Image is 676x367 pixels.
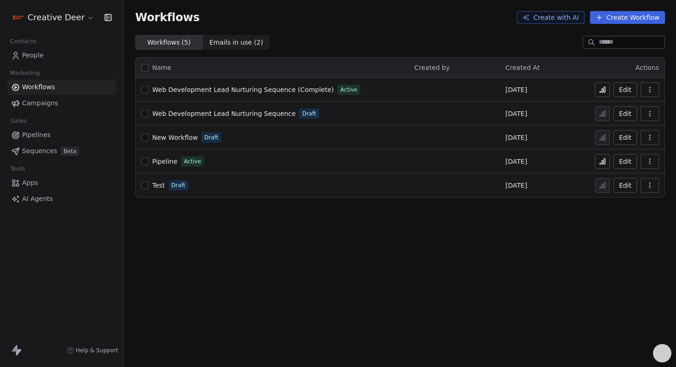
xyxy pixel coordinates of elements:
[7,175,116,190] a: Apps
[505,181,527,190] span: [DATE]
[172,181,185,189] span: Draft
[152,133,198,142] a: New Workflow
[613,130,637,145] button: Edit
[152,134,198,141] span: New Workflow
[340,86,357,94] span: Active
[152,181,165,190] a: Test
[22,178,38,188] span: Apps
[517,11,584,24] button: Create with AI
[152,109,296,118] a: Web Development Lead Nurturing Sequence
[590,11,665,24] button: Create Workflow
[22,130,51,140] span: Pipelines
[613,178,637,193] button: Edit
[7,191,116,206] a: AI Agents
[613,82,637,97] button: Edit
[22,82,55,92] span: Workflows
[6,114,30,128] span: Sales
[152,85,334,94] a: Web Development Lead Nurturing Sequence (Complete)
[7,48,116,63] a: People
[6,34,40,48] span: Contacts
[22,51,44,60] span: People
[28,11,85,23] span: Creative Deer
[613,154,637,169] button: Edit
[505,109,527,118] span: [DATE]
[11,10,96,25] button: Creative Deer
[7,96,116,111] a: Campaigns
[414,64,450,71] span: Created by
[152,157,178,166] a: Pipeline
[209,38,263,47] span: Emails in use ( 2 )
[22,146,57,156] span: Sequences
[135,11,200,24] span: Workflows
[152,86,334,93] span: Web Development Lead Nurturing Sequence (Complete)
[505,133,527,142] span: [DATE]
[184,157,201,166] span: Active
[505,157,527,166] span: [DATE]
[505,64,540,71] span: Created At
[76,347,118,354] span: Help & Support
[204,133,218,142] span: Draft
[613,106,637,121] button: Edit
[22,194,53,204] span: AI Agents
[22,98,58,108] span: Campaigns
[152,110,296,117] span: Web Development Lead Nurturing Sequence
[61,147,79,156] span: Beta
[152,158,178,165] span: Pipeline
[6,66,44,80] span: Marketing
[152,63,171,73] span: Name
[7,80,116,95] a: Workflows
[7,143,116,159] a: SequencesBeta
[67,347,118,354] a: Help & Support
[7,127,116,143] a: Pipelines
[636,64,659,71] span: Actions
[6,162,29,176] span: Tools
[505,85,527,94] span: [DATE]
[13,12,24,23] img: Logo%20CD1.pdf%20(1).png
[302,109,316,118] span: Draft
[152,182,165,189] span: Test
